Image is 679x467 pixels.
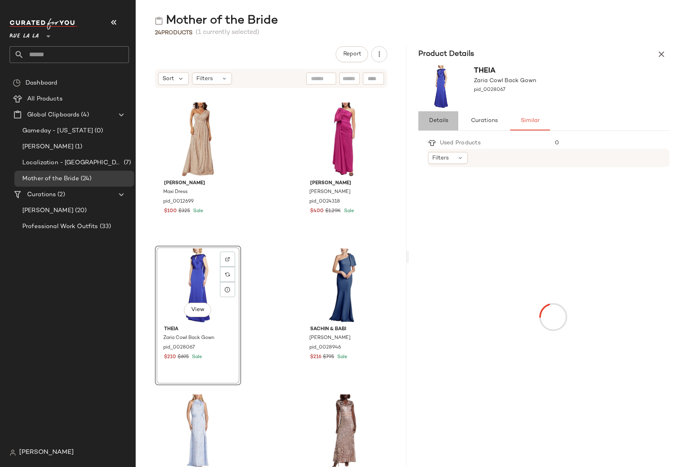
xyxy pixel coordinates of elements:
span: Similar [520,118,539,124]
span: (2) [56,190,65,199]
span: Global Clipboards [27,110,79,120]
span: Mother of the Bride [22,174,79,183]
span: $1.29K [325,208,341,215]
img: svg%3e [155,17,163,25]
img: 1411871756_RLLC.jpg [158,102,238,177]
span: pid_0012699 [163,198,194,205]
span: Curations [27,190,56,199]
span: $100 [164,208,177,215]
img: cfy_white_logo.C9jOOHJF.svg [10,18,77,30]
span: pid_0028067 [163,344,195,351]
div: Mother of the Bride [155,13,278,29]
span: (24) [79,174,92,183]
button: View [184,303,211,317]
span: (4) [79,110,89,120]
span: $400 [310,208,324,215]
span: (7) [122,158,131,167]
span: [PERSON_NAME] [310,180,378,187]
span: pid_0028067 [474,87,505,94]
span: Rue La La [10,27,39,41]
span: Filters [432,154,449,162]
span: All Products [27,95,63,104]
span: (33) [98,222,111,231]
span: Gameday - [US_STATE] [22,126,93,136]
span: Details [428,118,448,124]
span: [PERSON_NAME] [309,335,350,342]
span: (1 currently selected) [196,28,259,37]
span: Sale [192,209,203,214]
div: Used Products [436,139,487,147]
span: Sachin & Babi [310,326,378,333]
span: Sale [336,355,347,360]
img: svg%3e [10,449,16,456]
span: $325 [178,208,190,215]
span: Filters [196,75,213,83]
span: Report [342,51,361,57]
span: Zaria Cowl Back Gown [474,77,536,85]
span: (1) [73,142,82,152]
span: $216 [310,354,321,361]
button: Report [336,46,368,62]
img: svg%3e [225,257,230,262]
img: 1452218163_RLLC.jpg [304,102,384,177]
img: 1452207553_RLLC.jpg [304,248,384,323]
img: svg%3e [225,272,230,277]
span: (20) [73,206,87,215]
span: Maxi Dress [163,189,188,196]
img: 1452209220_RLLC.jpg [418,65,464,108]
div: Products [155,29,192,37]
span: Curations [470,118,497,124]
span: Dashboard [26,79,57,88]
span: pid_0028946 [309,344,341,351]
span: [PERSON_NAME] [309,189,350,196]
span: Localization - [GEOGRAPHIC_DATA] [22,158,122,167]
span: Theia [474,67,496,75]
span: pid_0024318 [309,198,340,205]
span: $795 [323,354,334,361]
img: svg%3e [13,79,21,87]
span: View [191,307,204,313]
span: Sale [342,209,354,214]
span: [PERSON_NAME] [19,448,74,457]
h3: Product Details [409,49,484,60]
span: (0) [93,126,103,136]
div: 0 [548,139,669,147]
img: 1452209220_RLLC.jpg [158,248,238,323]
span: [PERSON_NAME] [164,180,232,187]
span: Sort [162,75,174,83]
span: Professional Work Outfits [22,222,98,231]
span: Zaria Cowl Back Gown [163,335,214,342]
span: [PERSON_NAME] [22,142,73,152]
span: [PERSON_NAME] [22,206,73,215]
span: 24 [155,30,161,36]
